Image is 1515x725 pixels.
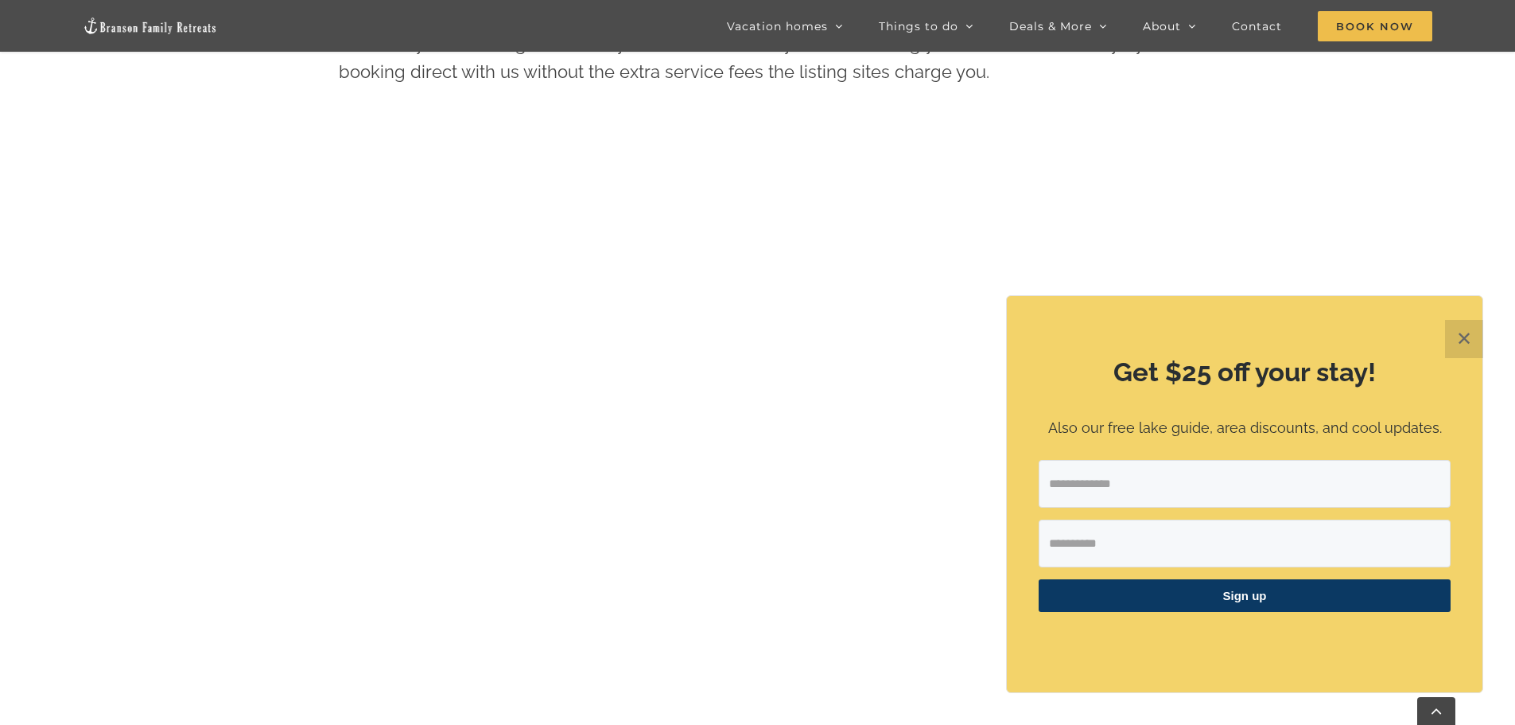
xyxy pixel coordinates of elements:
[1232,21,1282,32] span: Contact
[1143,21,1181,32] span: About
[1039,460,1451,508] input: Email Address
[1039,354,1451,391] h2: Get $25 off your stay!
[727,21,828,32] span: Vacation homes
[879,21,958,32] span: Things to do
[1009,21,1092,32] span: Deals & More
[1039,632,1451,649] p: ​
[1445,320,1483,358] button: Close
[1318,11,1432,41] span: Book Now
[1039,579,1451,612] button: Sign up
[83,17,218,35] img: Branson Family Retreats Logo
[1039,417,1451,440] p: Also our free lake guide, area discounts, and cool updates.
[1039,520,1451,567] input: First Name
